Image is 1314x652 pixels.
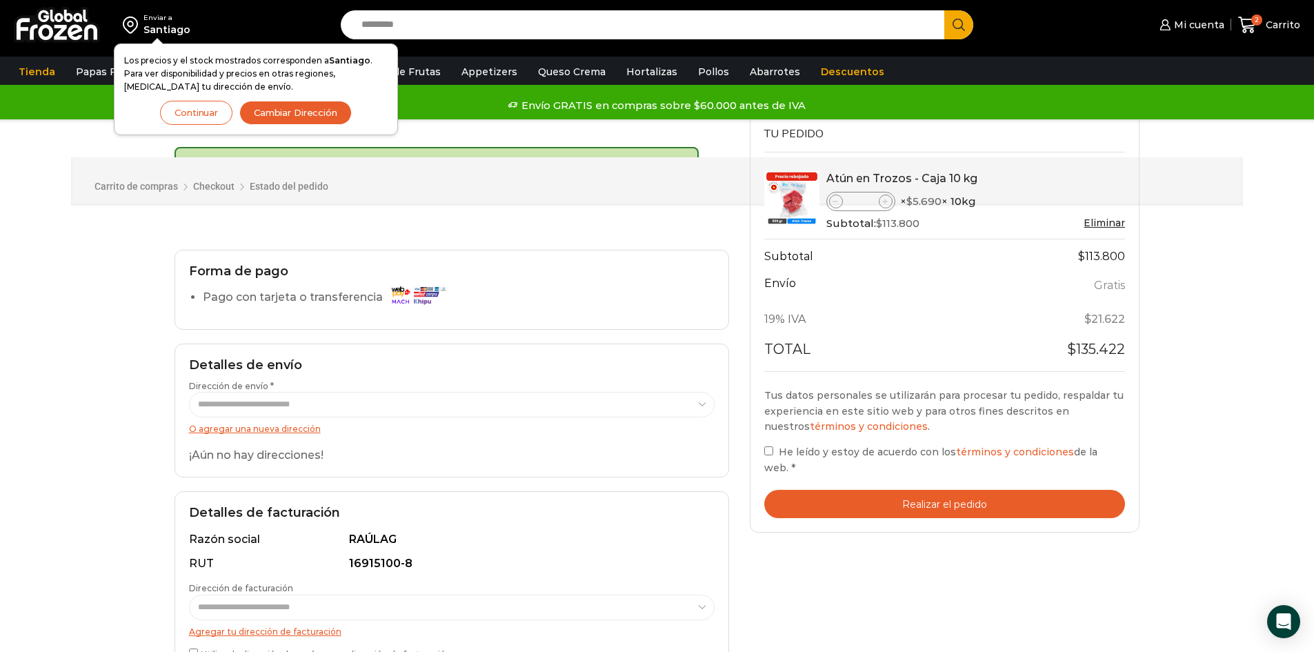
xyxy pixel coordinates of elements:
div: Santiago [143,23,190,37]
input: Product quantity [843,193,879,210]
strong: Santiago [329,55,370,66]
a: Mi cuenta [1156,11,1224,39]
select: Dirección de facturación [189,595,715,620]
a: Carrito de compras [94,180,178,194]
div: 16915100-8 [349,556,706,572]
label: Gratis [1094,276,1125,296]
p: Los precios y el stock mostrados corresponden a . Para ver disponibilidad y precios en otras regi... [124,54,388,94]
th: Total [764,335,943,371]
img: address-field-icon.svg [123,13,143,37]
span: Carrito [1262,18,1300,32]
div: Subtotal: [826,216,1126,231]
div: Razón social [189,532,347,548]
h2: Detalles de envío [189,358,715,373]
a: términos y condiciones [810,420,928,433]
select: Dirección de envío * [189,392,715,417]
label: Pago con tarjeta o transferencia [203,286,453,310]
bdi: 5.690 [906,195,942,208]
a: Pulpa de Frutas [355,59,448,85]
a: Agregar tu dirección de facturación [189,626,341,637]
span: $ [876,217,882,230]
div: × × 10kg [826,192,1126,211]
h2: Forma de pago [189,264,715,279]
button: Realizar el pedido [764,490,1126,518]
a: Papas Fritas [69,59,146,85]
div: Enviar a [143,13,190,23]
div: ¡Aún no hay direcciones! [189,448,715,464]
input: He leído y estoy de acuerdo con lostérminos y condicionesde la web. * [764,446,773,455]
bdi: 135.422 [1067,341,1125,357]
button: Search button [944,10,973,39]
span: $ [906,195,913,208]
a: Descuentos [814,59,891,85]
a: Atún en Trozos - Caja 10 kg [826,172,977,185]
span: 21.622 [1084,313,1125,326]
span: Tu pedido [764,126,824,141]
span: $ [1084,313,1091,326]
a: Queso Crema [531,59,613,85]
button: Continuar [160,101,232,125]
label: Dirección de facturación [189,582,715,620]
bdi: 113.800 [1078,250,1125,263]
th: Envío [764,273,943,304]
th: Subtotal [764,239,943,273]
a: 2 Carrito [1238,9,1300,41]
span: $ [1078,250,1085,263]
th: 19% IVA [764,304,943,335]
a: términos y condiciones [956,446,1074,458]
a: Pollos [691,59,736,85]
bdi: 113.800 [876,217,919,230]
abbr: requerido [791,462,795,474]
label: Dirección de envío * [189,380,715,417]
a: O agregar una nueva dirección [189,424,321,434]
span: Mi cuenta [1171,18,1224,32]
img: Pago con tarjeta o transferencia [387,283,449,307]
span: 2 [1251,14,1262,26]
a: Appetizers [455,59,524,85]
span: $ [1067,341,1076,357]
div: RUT [189,556,347,572]
span: He leído y estoy de acuerdo con los de la web. [764,446,1097,473]
h2: Detalles de facturación [189,506,715,521]
div: Open Intercom Messenger [1267,605,1300,638]
p: Tus datos personales se utilizarán para procesar tu pedido, respaldar tu experiencia en este siti... [764,388,1126,434]
a: Hortalizas [619,59,684,85]
a: Tienda [12,59,62,85]
button: Cambiar Dirección [239,101,352,125]
div: RAÚLAG [349,532,706,548]
a: Eliminar [1084,217,1125,229]
a: Abarrotes [743,59,807,85]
